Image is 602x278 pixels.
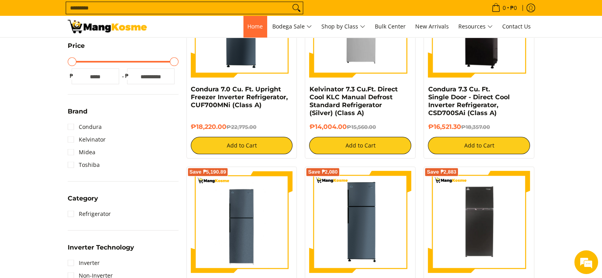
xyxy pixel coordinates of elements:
[501,5,507,11] span: 0
[68,159,100,171] a: Toshiba
[317,16,369,37] a: Shop by Class
[502,23,531,30] span: Contact Us
[68,257,100,269] a: Inverter
[123,72,131,80] span: ₱
[309,85,397,117] a: Kelvinator 7.3 Cu.Ft. Direct Cool KLC Manual Defrost Standard Refrigerator (Silver) (Class A)
[68,133,106,146] a: Kelvinator
[309,171,411,273] img: condura-direct-cool-7.5-cubic-feet-2-door-manual-defrost-inverter-ref-iron-gray-full-view-mang-kosme
[41,44,133,55] div: Chat with us now
[68,208,111,220] a: Refrigerator
[427,170,456,174] span: Save ₱2,883
[68,244,134,251] span: Inverter Technology
[346,124,376,130] del: ₱15,560.00
[268,16,316,37] a: Bodega Sale
[461,124,490,130] del: ₱18,357.00
[371,16,410,37] a: Bulk Center
[415,23,449,30] span: New Arrivals
[411,16,453,37] a: New Arrivals
[428,85,509,117] a: Condura 7.3 Cu. Ft. Single Door - Direct Cool Inverter Refrigerator, CSD700SAi (Class A)
[454,16,497,37] a: Resources
[68,43,85,55] summary: Open
[68,195,98,202] span: Category
[498,16,535,37] a: Contact Us
[309,123,411,131] h6: ₱14,004.00
[130,4,149,23] div: Minimize live chat window
[243,16,267,37] a: Home
[68,72,76,80] span: ₱
[458,22,493,32] span: Resources
[290,2,303,14] button: Search
[191,137,293,154] button: Add to Cart
[68,108,87,115] span: Brand
[68,121,102,133] a: Condura
[68,195,98,208] summary: Open
[68,146,95,159] a: Midea
[68,244,134,257] summary: Open
[375,23,406,30] span: Bulk Center
[226,124,256,130] del: ₱22,775.00
[247,23,263,30] span: Home
[428,123,530,131] h6: ₱16,521.30
[191,171,293,273] img: Condura 8.5 Cu. Ft. Two-Door Direct Cool Manual Defrost Inverter Refrigerator, CTD800MNI-A (Class A)
[68,20,147,33] img: Bodega Sale Refrigerator l Mang Kosme: Home Appliances Warehouse Sale
[272,22,312,32] span: Bodega Sale
[190,170,226,174] span: Save ₱5,190.89
[191,123,293,131] h6: ₱18,220.00
[489,4,519,12] span: •
[68,43,85,49] span: Price
[4,190,151,218] textarea: Type your message and hit 'Enter'
[155,16,535,37] nav: Main Menu
[68,108,87,121] summary: Open
[428,171,530,273] img: Condura 6.4 Cu. Ft. No Frost Inverter Refrigerator, Dark Inox, CNF198i (Class A)
[321,22,365,32] span: Shop by Class
[509,5,518,11] span: ₱0
[46,87,109,166] span: We're online!
[309,137,411,154] button: Add to Cart
[428,137,530,154] button: Add to Cart
[308,170,338,174] span: Save ₱2,080
[191,85,288,109] a: Condura 7.0 Cu. Ft. Upright Freezer Inverter Refrigerator, CUF700MNi (Class A)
